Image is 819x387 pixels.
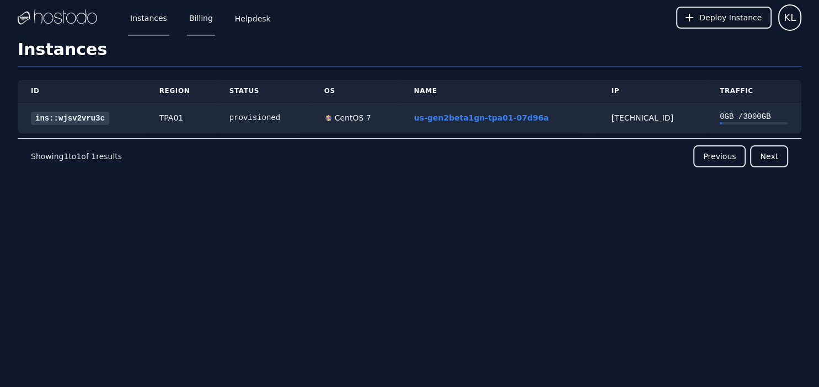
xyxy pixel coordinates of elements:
[18,80,146,102] th: ID
[401,80,598,102] th: Name
[229,112,298,123] div: provisioned
[720,111,788,122] div: 0 GB / 3000 GB
[18,40,801,67] h1: Instances
[63,152,68,161] span: 1
[750,145,788,167] button: Next
[612,112,693,123] div: [TECHNICAL_ID]
[333,112,371,123] div: CentOS 7
[146,80,216,102] th: Region
[311,80,401,102] th: OS
[676,7,772,29] button: Deploy Instance
[18,138,801,174] nav: Pagination
[699,12,762,23] span: Deploy Instance
[778,4,801,31] button: User menu
[76,152,81,161] span: 1
[216,80,311,102] th: Status
[598,80,706,102] th: IP
[91,152,96,161] span: 1
[414,113,549,122] a: us-gen2beta1gn-tpa01-07d96a
[31,151,122,162] p: Showing to of results
[18,9,97,26] img: Logo
[324,114,333,122] img: CentOS 7 (Disabled for now, need to fix network connectivity)
[706,80,801,102] th: Traffic
[159,112,203,123] div: TPA01
[784,10,796,25] span: KL
[31,112,109,125] a: ins::wjsv2vru3c
[693,145,746,167] button: Previous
